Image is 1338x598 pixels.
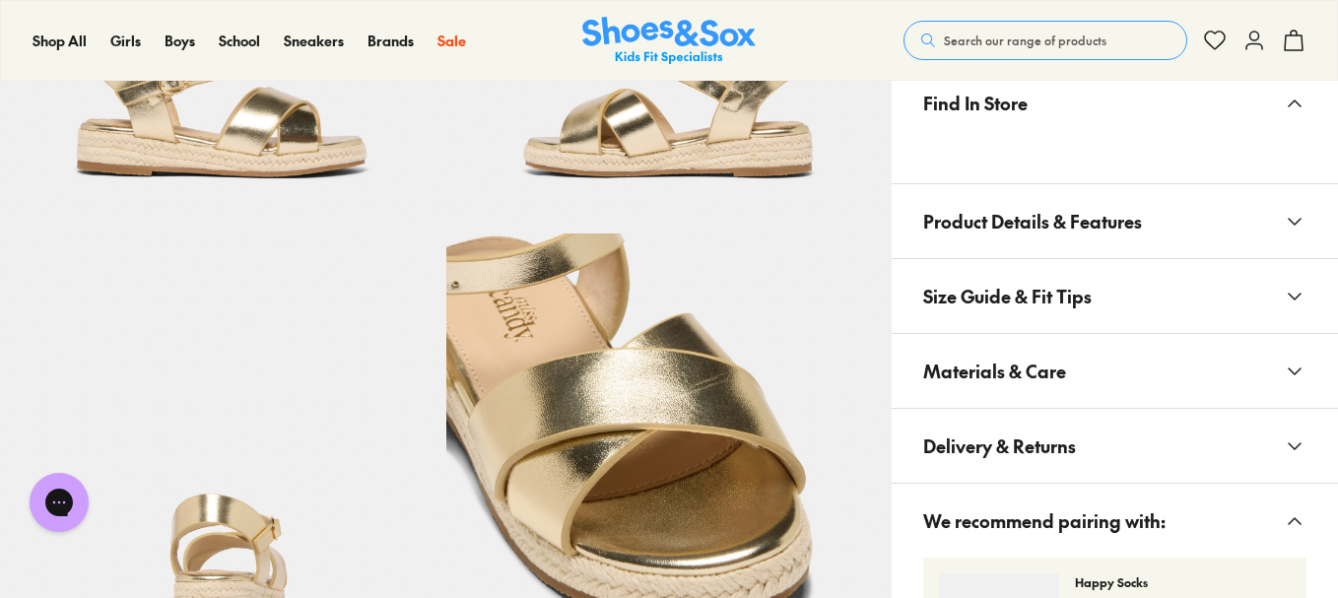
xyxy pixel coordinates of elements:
[165,31,195,51] a: Boys
[892,334,1338,408] button: Materials & Care
[110,31,141,51] a: Girls
[923,417,1076,475] span: Delivery & Returns
[110,31,141,50] span: Girls
[944,32,1106,49] span: Search our range of products
[219,31,260,51] a: School
[923,267,1092,325] span: Size Guide & Fit Tips
[33,31,87,50] span: Shop All
[368,31,414,51] a: Brands
[437,31,466,51] a: Sale
[892,259,1338,333] button: Size Guide & Fit Tips
[437,31,466,50] span: Sale
[582,17,756,65] img: SNS_Logo_Responsive.svg
[892,184,1338,258] button: Product Details & Features
[892,409,1338,483] button: Delivery & Returns
[284,31,344,50] span: Sneakers
[923,192,1142,250] span: Product Details & Features
[892,66,1338,140] button: Find In Store
[368,31,414,50] span: Brands
[1075,573,1291,591] p: Happy Socks
[923,342,1066,400] span: Materials & Care
[33,31,87,51] a: Shop All
[923,140,1306,160] iframe: Find in Store
[219,31,260,50] span: School
[923,74,1028,132] span: Find In Store
[582,17,756,65] a: Shoes & Sox
[284,31,344,51] a: Sneakers
[892,484,1338,558] button: We recommend pairing with:
[923,492,1166,550] span: We recommend pairing with:
[903,21,1187,60] button: Search our range of products
[165,31,195,50] span: Boys
[20,466,99,539] iframe: Gorgias live chat messenger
